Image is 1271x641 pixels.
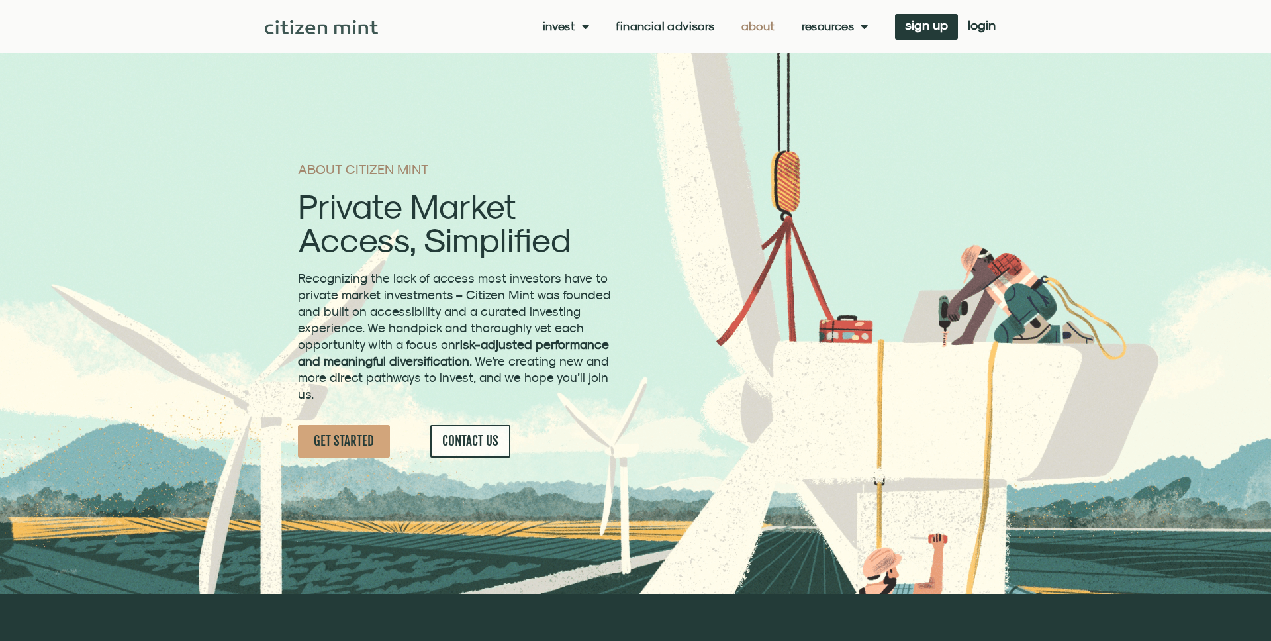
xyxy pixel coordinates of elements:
[298,189,615,257] h2: Private Market Access, Simplified
[616,20,714,33] a: Financial Advisors
[958,14,1006,40] a: login
[442,433,498,450] span: CONTACT US
[543,20,869,33] nav: Menu
[543,20,590,33] a: Invest
[741,20,775,33] a: About
[298,425,390,458] a: GET STARTED
[802,20,869,33] a: Resources
[298,163,615,176] h1: ABOUT CITIZEN MINT
[314,433,374,450] span: GET STARTED
[968,21,996,30] span: login
[895,14,958,40] a: sign up
[905,21,948,30] span: sign up
[298,271,611,401] span: Recognizing the lack of access most investors have to private market investments – Citizen Mint w...
[430,425,510,458] a: CONTACT US
[298,337,609,368] strong: risk-adjusted performance and meaningful diversification
[265,20,378,34] img: Citizen Mint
